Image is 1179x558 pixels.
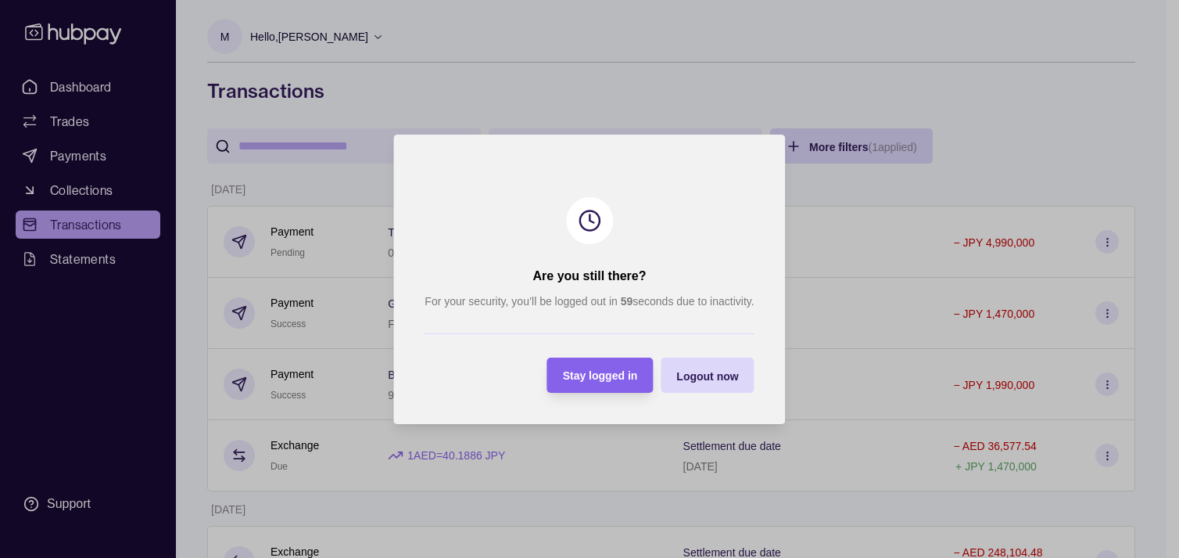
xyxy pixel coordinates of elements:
[676,369,738,382] span: Logout now
[547,358,654,393] button: Stay logged in
[621,295,633,308] strong: 59
[563,369,638,382] span: Stay logged in
[425,293,754,310] p: For your security, you’ll be logged out in seconds due to inactivity.
[533,268,647,285] h2: Are you still there?
[661,358,754,393] button: Logout now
